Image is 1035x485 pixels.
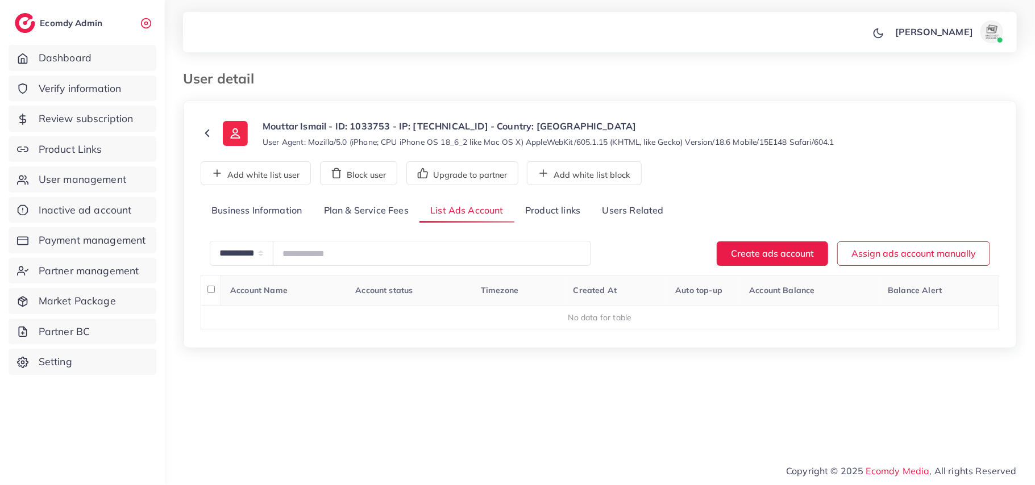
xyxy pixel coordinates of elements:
[39,294,116,308] span: Market Package
[9,76,156,102] a: Verify information
[675,285,722,295] span: Auto top-up
[313,199,419,223] a: Plan & Service Fees
[263,119,834,133] p: Mouttar Ismail - ID: 1033753 - IP: [TECHNICAL_ID] - Country: [GEOGRAPHIC_DATA]
[201,161,311,185] button: Add white list user
[9,349,156,375] a: Setting
[527,161,642,185] button: Add white list block
[888,285,942,295] span: Balance Alert
[183,70,263,87] h3: User detail
[15,13,35,33] img: logo
[573,285,617,295] span: Created At
[39,354,72,369] span: Setting
[749,285,814,295] span: Account Balance
[9,227,156,253] a: Payment management
[39,111,134,126] span: Review subscription
[419,199,514,223] a: List Ads Account
[40,18,105,28] h2: Ecomdy Admin
[481,285,518,295] span: Timezone
[201,199,313,223] a: Business Information
[930,464,1017,478] span: , All rights Reserved
[889,20,1008,43] a: [PERSON_NAME]avatar
[980,20,1003,43] img: avatar
[39,142,102,157] span: Product Links
[230,285,288,295] span: Account Name
[406,161,518,185] button: Upgrade to partner
[355,285,413,295] span: Account status
[9,197,156,223] a: Inactive ad account
[717,241,828,266] button: Create ads account
[9,136,156,162] a: Product Links
[895,25,973,39] p: [PERSON_NAME]
[9,319,156,345] a: Partner BC
[786,464,1017,478] span: Copyright © 2025
[39,264,139,278] span: Partner management
[591,199,674,223] a: Users Related
[9,166,156,193] a: User management
[39,233,146,248] span: Payment management
[9,106,156,132] a: Review subscription
[39,324,90,339] span: Partner BC
[263,136,834,148] small: User Agent: Mozilla/5.0 (iPhone; CPU iPhone OS 18_6_2 like Mac OS X) AppleWebKit/605.1.15 (KHTML,...
[866,465,930,476] a: Ecomdy Media
[223,121,248,146] img: ic-user-info.36bf1079.svg
[39,81,122,96] span: Verify information
[207,312,993,323] div: No data for table
[39,172,126,187] span: User management
[9,288,156,314] a: Market Package
[39,51,92,65] span: Dashboard
[837,241,990,266] button: Assign ads account manually
[514,199,591,223] a: Product links
[320,161,397,185] button: Block user
[39,203,132,218] span: Inactive ad account
[15,13,105,33] a: logoEcomdy Admin
[9,258,156,284] a: Partner management
[9,45,156,71] a: Dashboard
